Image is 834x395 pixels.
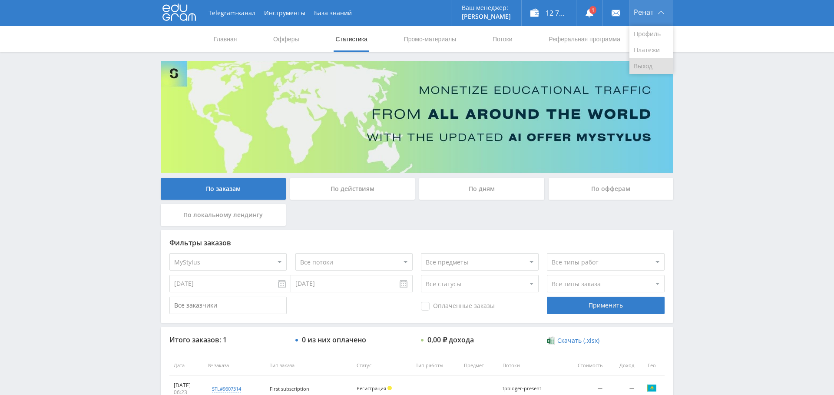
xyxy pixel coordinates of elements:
div: 0 из них оплачено [302,336,366,344]
div: По действиям [290,178,415,200]
img: kaz.png [646,383,657,393]
span: First subscription [270,385,309,392]
th: Тип заказа [265,356,352,375]
div: По заказам [161,178,286,200]
div: Фильтры заказов [169,239,665,247]
a: Реферальная программа [548,26,621,52]
a: Потоки [492,26,513,52]
span: Ренат [634,9,654,16]
a: Выход [629,58,673,74]
div: Применить [547,297,664,314]
th: Гео [639,356,665,375]
p: [PERSON_NAME] [462,13,511,20]
p: Ваш менеджер: [462,4,511,11]
div: По дням [419,178,544,200]
a: Статистика [334,26,368,52]
span: Холд [387,386,392,390]
div: tpbloger-present [503,386,542,392]
a: Платежи [629,42,673,58]
th: Тип работы [411,356,460,375]
div: [DATE] [174,382,199,389]
span: Регистрация [357,385,386,392]
th: Статус [352,356,411,375]
div: stl#9607314 [212,385,241,392]
a: Профиль [629,26,673,42]
th: Предмет [460,356,498,375]
div: По локальному лендингу [161,204,286,226]
a: Промо-материалы [403,26,457,52]
th: Стоимость [562,356,607,375]
a: Главная [213,26,238,52]
th: № заказа [204,356,265,375]
div: По офферам [549,178,674,200]
a: Офферы [272,26,300,52]
a: Скачать (.xlsx) [547,336,599,345]
span: Скачать (.xlsx) [557,337,599,344]
th: Доход [607,356,639,375]
div: 0,00 ₽ дохода [427,336,474,344]
th: Потоки [498,356,562,375]
img: xlsx [547,336,554,345]
input: Все заказчики [169,297,287,314]
div: Итого заказов: 1 [169,336,287,344]
img: Banner [161,61,673,173]
span: Оплаченные заказы [421,302,495,311]
th: Дата [169,356,204,375]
